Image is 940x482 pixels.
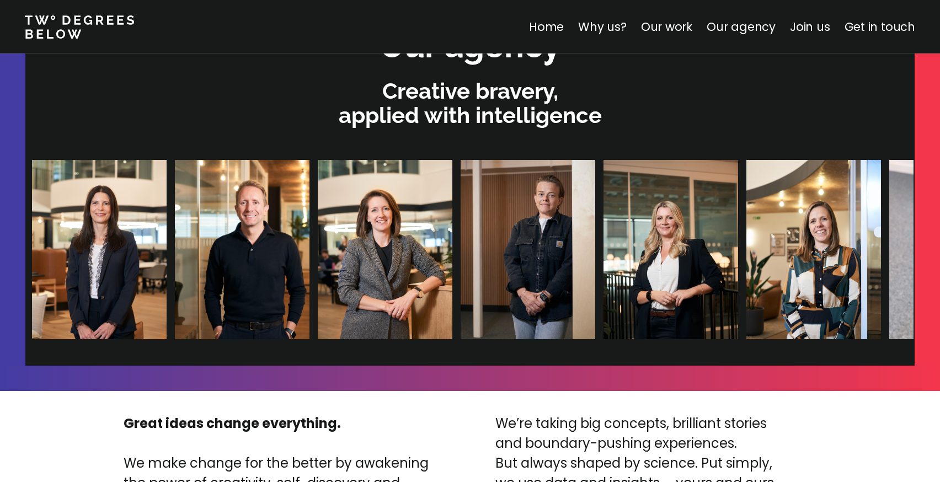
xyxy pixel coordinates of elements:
img: Lizzie [746,160,881,339]
a: Our agency [707,19,776,35]
img: Clare [32,160,167,339]
strong: Great ideas change everything. [124,414,341,432]
img: James [175,160,309,339]
a: Join us [790,19,830,35]
p: Creative bravery, applied with intelligence [31,79,909,127]
img: Dani [461,160,595,339]
img: Halina [603,160,738,339]
a: Home [529,19,564,35]
a: Get in touch [845,19,915,35]
a: Our work [641,19,692,35]
img: Gemma [318,160,452,339]
a: Why us? [578,19,627,35]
